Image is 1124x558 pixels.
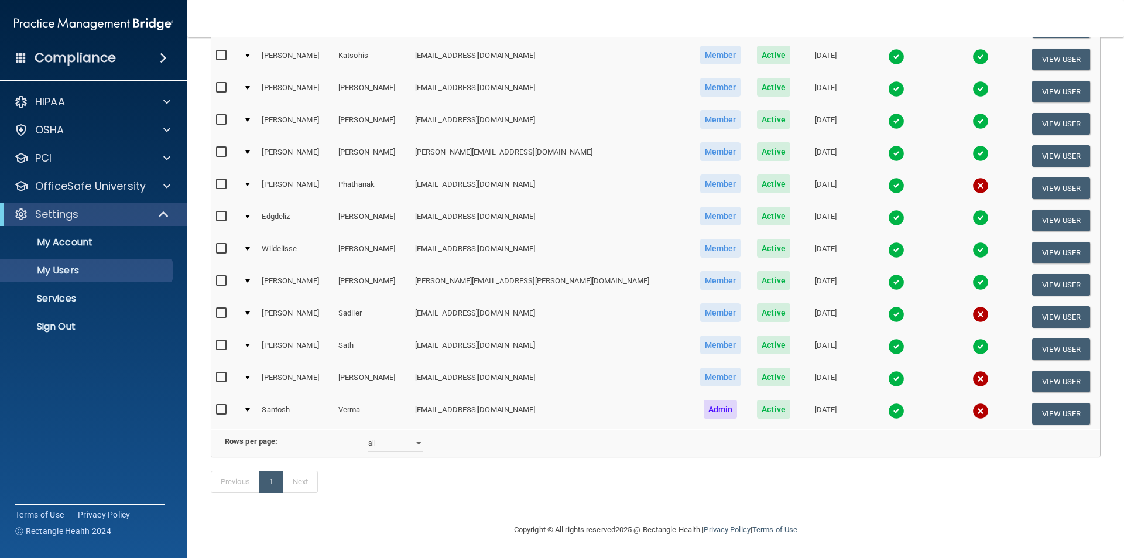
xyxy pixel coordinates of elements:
td: [EMAIL_ADDRESS][DOMAIN_NAME] [410,43,691,76]
span: Member [700,174,741,193]
p: OfficeSafe University [35,179,146,193]
span: Member [700,207,741,225]
td: [DATE] [798,172,854,204]
span: Active [757,46,790,64]
td: [PERSON_NAME] [334,140,410,172]
td: [PERSON_NAME] [257,140,334,172]
td: [EMAIL_ADDRESS][DOMAIN_NAME] [410,333,691,365]
td: Phathanak [334,172,410,204]
span: Active [757,142,790,161]
a: Next [283,471,318,493]
button: View User [1032,210,1090,231]
td: Sadlier [334,301,410,333]
td: [PERSON_NAME] [334,269,410,301]
a: Settings [14,207,170,221]
img: tick.e7d51cea.svg [888,338,904,355]
td: [EMAIL_ADDRESS][DOMAIN_NAME] [410,365,691,398]
button: View User [1032,371,1090,392]
img: tick.e7d51cea.svg [888,242,904,258]
span: Member [700,336,741,354]
img: tick.e7d51cea.svg [972,210,989,226]
td: Edgdeliz [257,204,334,237]
button: View User [1032,403,1090,425]
td: [PERSON_NAME] [334,365,410,398]
p: My Account [8,237,167,248]
td: [PERSON_NAME] [334,237,410,269]
span: Member [700,368,741,386]
span: Active [757,110,790,129]
td: [EMAIL_ADDRESS][DOMAIN_NAME] [410,398,691,429]
td: [PERSON_NAME] [257,365,334,398]
img: tick.e7d51cea.svg [888,274,904,290]
a: Privacy Policy [704,525,750,534]
a: Privacy Policy [78,509,131,521]
span: Active [757,271,790,290]
p: My Users [8,265,167,276]
div: Copyright © All rights reserved 2025 @ Rectangle Health | | [442,511,869,549]
td: [EMAIL_ADDRESS][DOMAIN_NAME] [410,172,691,204]
p: PCI [35,151,52,165]
td: Sath [334,333,410,365]
img: tick.e7d51cea.svg [888,81,904,97]
button: View User [1032,145,1090,167]
td: Santosh [257,398,334,429]
iframe: Drift Widget Chat Controller [921,475,1110,522]
td: [DATE] [798,301,854,333]
a: Previous [211,471,260,493]
button: View User [1032,242,1090,263]
td: [DATE] [798,365,854,398]
span: Member [700,239,741,258]
a: HIPAA [14,95,170,109]
b: Rows per page: [225,437,277,446]
span: Active [757,303,790,322]
span: Member [700,78,741,97]
td: [EMAIL_ADDRESS][DOMAIN_NAME] [410,76,691,108]
td: [DATE] [798,269,854,301]
span: Member [700,142,741,161]
img: tick.e7d51cea.svg [972,338,989,355]
td: Katsohis [334,43,410,76]
button: View User [1032,49,1090,70]
span: Active [757,207,790,225]
p: Services [8,293,167,304]
a: OfficeSafe University [14,179,170,193]
td: Wildelisse [257,237,334,269]
td: [DATE] [798,76,854,108]
img: tick.e7d51cea.svg [972,113,989,129]
img: cross.ca9f0e7f.svg [972,403,989,419]
td: [PERSON_NAME] [257,269,334,301]
td: [DATE] [798,398,854,429]
td: [PERSON_NAME] [257,43,334,76]
img: tick.e7d51cea.svg [888,306,904,323]
td: [PERSON_NAME] [257,76,334,108]
img: cross.ca9f0e7f.svg [972,371,989,387]
td: [PERSON_NAME] [257,301,334,333]
img: tick.e7d51cea.svg [888,371,904,387]
td: [PERSON_NAME] [334,204,410,237]
button: View User [1032,306,1090,328]
img: tick.e7d51cea.svg [888,177,904,194]
a: PCI [14,151,170,165]
td: [DATE] [798,140,854,172]
td: [EMAIL_ADDRESS][DOMAIN_NAME] [410,204,691,237]
img: tick.e7d51cea.svg [972,81,989,97]
a: 1 [259,471,283,493]
img: tick.e7d51cea.svg [888,49,904,65]
td: [PERSON_NAME] [257,108,334,140]
img: tick.e7d51cea.svg [972,242,989,258]
td: [PERSON_NAME] [257,333,334,365]
button: View User [1032,274,1090,296]
span: Active [757,400,790,419]
td: [PERSON_NAME] [334,76,410,108]
td: [EMAIL_ADDRESS][DOMAIN_NAME] [410,301,691,333]
img: tick.e7d51cea.svg [888,403,904,419]
td: [EMAIL_ADDRESS][DOMAIN_NAME] [410,237,691,269]
button: View User [1032,338,1090,360]
a: Terms of Use [752,525,797,534]
td: [PERSON_NAME] [257,172,334,204]
p: Sign Out [8,321,167,333]
span: Active [757,336,790,354]
img: tick.e7d51cea.svg [888,210,904,226]
p: Settings [35,207,78,221]
td: [DATE] [798,204,854,237]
